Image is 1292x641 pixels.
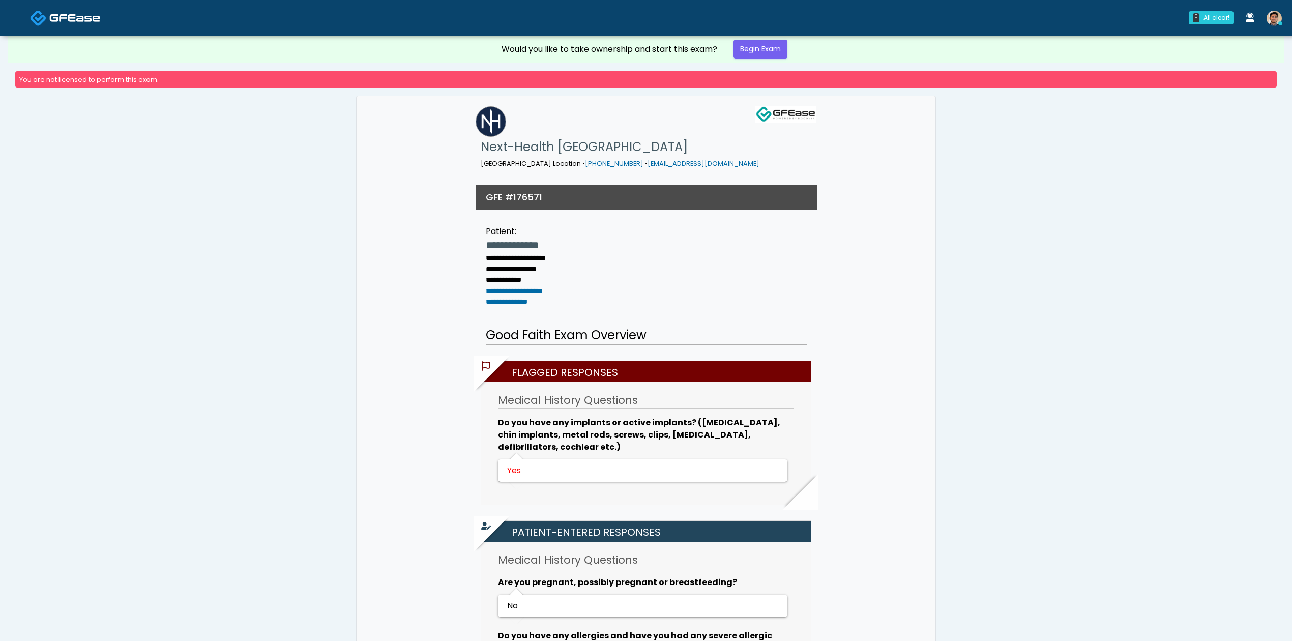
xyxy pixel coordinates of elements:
[648,159,759,168] a: [EMAIL_ADDRESS][DOMAIN_NAME]
[481,137,759,157] h1: Next-Health [GEOGRAPHIC_DATA]
[585,159,643,168] a: [PHONE_NUMBER]
[498,417,780,453] b: Do you have any implants or active implants? ([MEDICAL_DATA], chin implants, metal rods, screws, ...
[582,159,585,168] span: •
[486,521,811,542] h2: Patient-entered Responses
[755,106,816,123] img: GFEase Logo
[498,393,794,409] h3: Medical History Questions
[1203,13,1229,22] div: All clear!
[645,159,648,168] span: •
[49,13,100,23] img: Docovia
[19,75,159,84] small: You are not licensed to perform this exam.
[486,191,542,203] h3: GFE #176571
[498,552,794,568] h3: Medical History Questions
[486,225,546,238] div: Patient:
[30,10,47,26] img: Docovia
[498,576,737,588] b: Are you pregnant, possibly pregnant or breastfeeding?
[507,464,776,477] div: Yes
[1193,13,1199,22] div: 0
[733,40,787,59] a: Begin Exam
[30,1,100,34] a: Docovia
[481,159,759,168] small: [GEOGRAPHIC_DATA] Location
[486,326,807,345] h2: Good Faith Exam Overview
[486,361,811,382] h2: Flagged Responses
[476,106,506,137] img: Next-Health Nashville
[1267,11,1282,26] img: Kenner Medina
[507,600,518,611] span: No
[1183,7,1240,28] a: 0 All clear!
[502,43,717,55] div: Would you like to take ownership and start this exam?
